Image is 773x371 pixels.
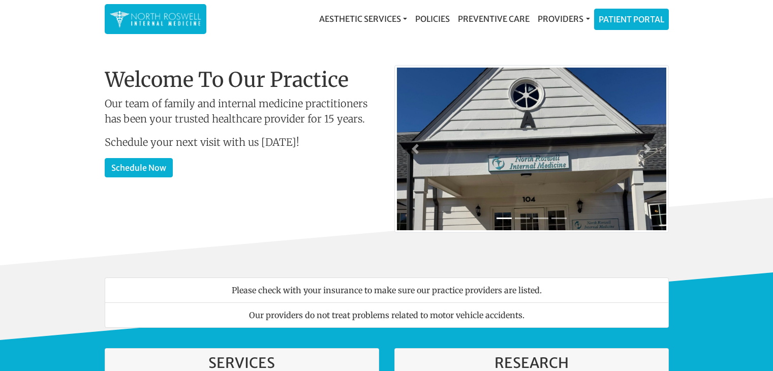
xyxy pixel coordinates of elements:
h1: Welcome To Our Practice [105,68,379,92]
li: Please check with your insurance to make sure our practice providers are listed. [105,277,669,303]
a: Schedule Now [105,158,173,177]
a: Preventive Care [454,9,534,29]
a: Patient Portal [595,9,668,29]
a: Providers [534,9,594,29]
p: Our team of family and internal medicine practitioners has been your trusted healthcare provider ... [105,96,379,127]
a: Aesthetic Services [315,9,411,29]
p: Schedule your next visit with us [DATE]! [105,135,379,150]
li: Our providers do not treat problems related to motor vehicle accidents. [105,302,669,328]
a: Policies [411,9,454,29]
img: North Roswell Internal Medicine [110,9,201,29]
